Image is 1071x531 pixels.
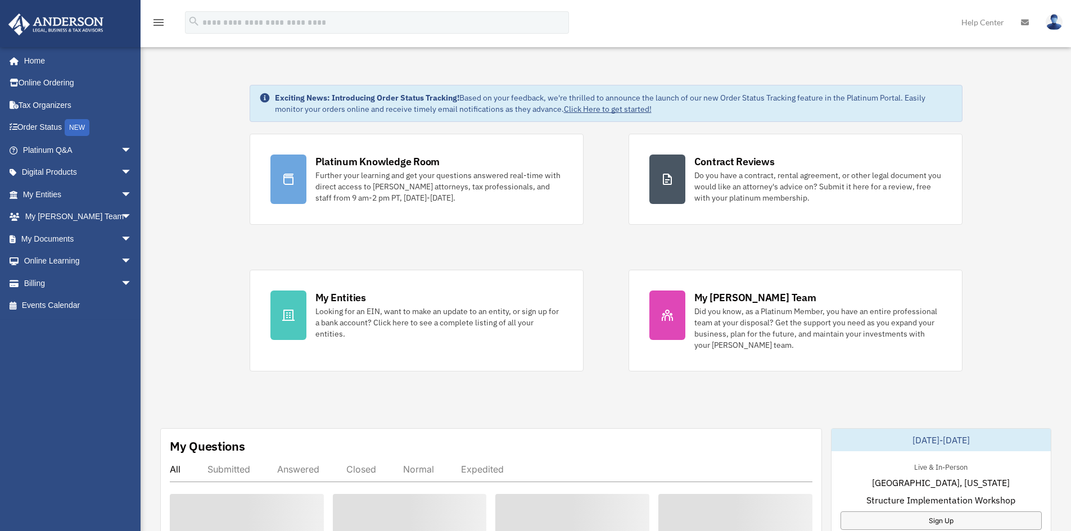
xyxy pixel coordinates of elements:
[8,139,149,161] a: Platinum Q&Aarrow_drop_down
[188,15,200,28] i: search
[277,464,319,475] div: Answered
[403,464,434,475] div: Normal
[275,93,459,103] strong: Exciting News: Introducing Order Status Tracking!
[8,228,149,250] a: My Documentsarrow_drop_down
[170,464,180,475] div: All
[8,72,149,94] a: Online Ordering
[8,272,149,294] a: Billingarrow_drop_down
[629,134,962,225] a: Contract Reviews Do you have a contract, rental agreement, or other legal document you would like...
[8,294,149,317] a: Events Calendar
[1046,14,1063,30] img: User Pic
[694,291,816,305] div: My [PERSON_NAME] Team
[121,183,143,206] span: arrow_drop_down
[564,104,652,114] a: Click Here to get started!
[250,134,584,225] a: Platinum Knowledge Room Further your learning and get your questions answered real-time with dire...
[152,20,165,29] a: menu
[694,155,775,169] div: Contract Reviews
[250,270,584,371] a: My Entities Looking for an EIN, want to make an update to an entity, or sign up for a bank accoun...
[866,493,1015,507] span: Structure Implementation Workshop
[905,460,977,472] div: Live & In-Person
[8,206,149,228] a: My [PERSON_NAME] Teamarrow_drop_down
[629,270,962,371] a: My [PERSON_NAME] Team Did you know, as a Platinum Member, you have an entire professional team at...
[65,119,89,136] div: NEW
[121,228,143,251] span: arrow_drop_down
[207,464,250,475] div: Submitted
[5,13,107,35] img: Anderson Advisors Platinum Portal
[694,170,942,203] div: Do you have a contract, rental agreement, or other legal document you would like an attorney's ad...
[315,291,366,305] div: My Entities
[121,139,143,162] span: arrow_drop_down
[315,306,563,339] div: Looking for an EIN, want to make an update to an entity, or sign up for a bank account? Click her...
[121,250,143,273] span: arrow_drop_down
[8,94,149,116] a: Tax Organizers
[346,464,376,475] div: Closed
[152,16,165,29] i: menu
[8,183,149,206] a: My Entitiesarrow_drop_down
[121,161,143,184] span: arrow_drop_down
[461,464,504,475] div: Expedited
[315,155,440,169] div: Platinum Knowledge Room
[8,161,149,184] a: Digital Productsarrow_drop_down
[8,250,149,273] a: Online Learningarrow_drop_down
[121,272,143,295] span: arrow_drop_down
[275,92,953,115] div: Based on your feedback, we're thrilled to announce the launch of our new Order Status Tracking fe...
[121,206,143,229] span: arrow_drop_down
[872,476,1010,489] span: [GEOGRAPHIC_DATA], [US_STATE]
[315,170,563,203] div: Further your learning and get your questions answered real-time with direct access to [PERSON_NAM...
[694,306,942,351] div: Did you know, as a Platinum Member, you have an entire professional team at your disposal? Get th...
[170,438,245,455] div: My Questions
[8,49,143,72] a: Home
[8,116,149,139] a: Order StatusNEW
[832,429,1051,451] div: [DATE]-[DATE]
[840,511,1042,530] a: Sign Up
